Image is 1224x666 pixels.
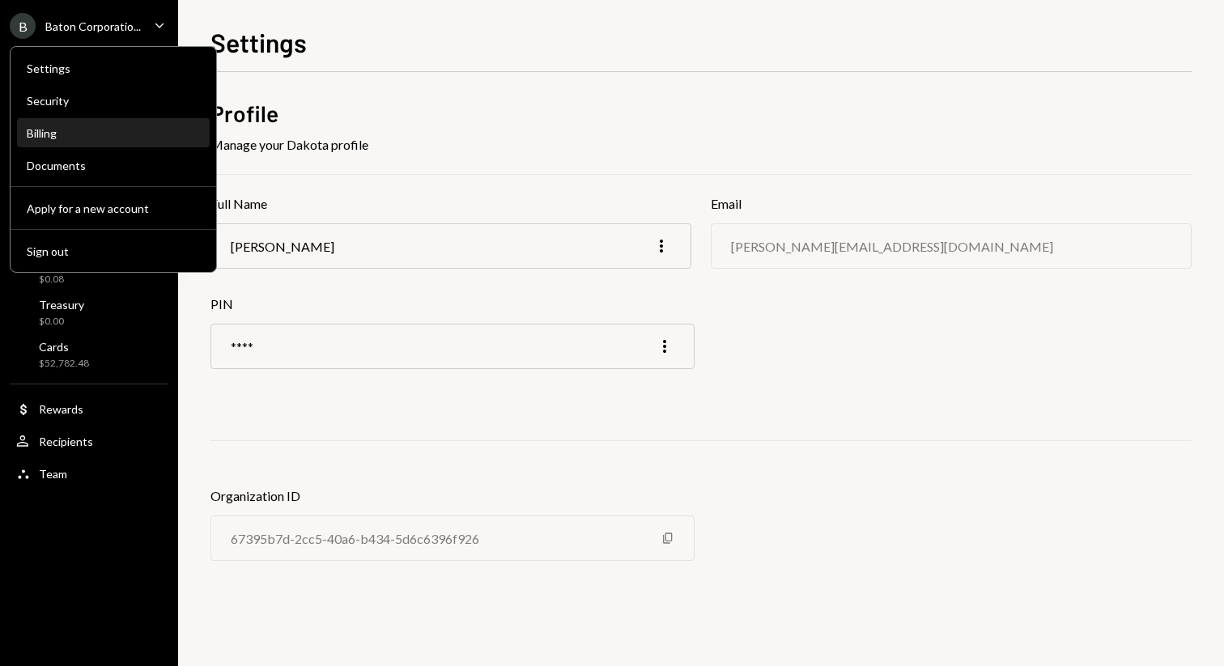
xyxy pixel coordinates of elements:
div: $52,782.48 [39,357,89,371]
div: Apply for a new account [27,201,200,215]
div: [PERSON_NAME] [231,239,334,254]
a: Treasury$0.00 [10,293,168,332]
h3: Email [711,194,1192,214]
a: Settings [17,53,210,83]
button: Sign out [17,237,210,266]
div: Team [39,467,67,481]
div: $0.08 [39,273,87,286]
a: Billing [17,118,210,147]
a: Cards$52,782.48 [10,335,168,374]
a: Security [17,86,210,115]
a: Documents [17,151,210,180]
h1: Settings [210,26,307,58]
a: Recipients [10,426,168,456]
div: Settings [27,62,200,75]
h3: Organization ID [210,486,695,506]
div: Cards [39,340,89,354]
h3: Full Name [210,194,691,214]
h2: Profile [210,98,1192,129]
div: Manage your Dakota profile [210,135,1192,155]
div: Sign out [27,244,200,258]
a: Rewards [10,394,168,423]
div: Documents [27,159,200,172]
div: Billing [27,126,200,140]
div: $0.00 [39,315,84,329]
button: Apply for a new account [17,194,210,223]
div: Rewards [39,402,83,416]
div: Recipients [39,435,93,448]
div: Treasury [39,298,84,312]
div: Security [27,94,200,108]
div: Baton Corporatio... [45,19,141,33]
div: B [10,13,36,39]
div: [PERSON_NAME][EMAIL_ADDRESS][DOMAIN_NAME] [731,239,1053,254]
h3: PIN [210,295,695,314]
div: 67395b7d-2cc5-40a6-b434-5d6c6396f926 [231,531,479,546]
a: Team [10,459,168,488]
